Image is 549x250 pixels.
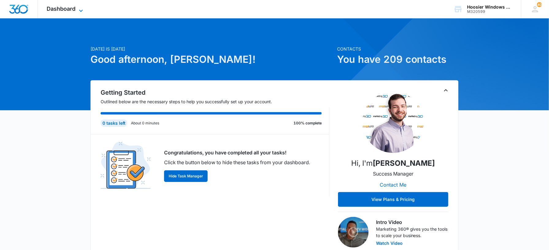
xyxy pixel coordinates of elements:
button: View Plans & Pricing [338,192,448,207]
p: Success Manager [373,170,413,177]
p: About 0 minutes [131,120,159,126]
h1: Good afternoon, [PERSON_NAME]! [90,52,333,67]
img: Nathan Hoover [363,92,424,153]
button: Watch Video [376,241,403,245]
p: 100% complete [294,120,322,126]
div: notifications count [537,2,542,7]
p: Congratulations, you have completed all your tasks! [164,149,310,156]
h3: Intro Video [376,218,448,226]
h2: Getting Started [101,88,329,97]
p: [DATE] is [DATE] [90,46,333,52]
button: Hide Task Manager [164,170,208,182]
span: 40 [537,2,542,7]
p: Marketing 360® gives you the tools to scale your business. [376,226,448,239]
button: Contact Me [374,177,413,192]
div: 0 tasks left [101,119,127,127]
div: account name [467,5,512,9]
p: Click the button below to hide these tasks from your dashboard. [164,159,310,166]
p: Hi, I'm [351,158,435,169]
span: Dashboard [47,6,76,12]
button: Toggle Collapse [442,87,450,94]
img: Intro Video [338,217,369,248]
p: Outlined below are the necessary steps to help you successfully set up your account. [101,98,329,105]
h1: You have 209 contacts [337,52,459,67]
strong: [PERSON_NAME] [373,159,435,168]
div: account id [467,9,512,14]
p: Contacts [337,46,459,52]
